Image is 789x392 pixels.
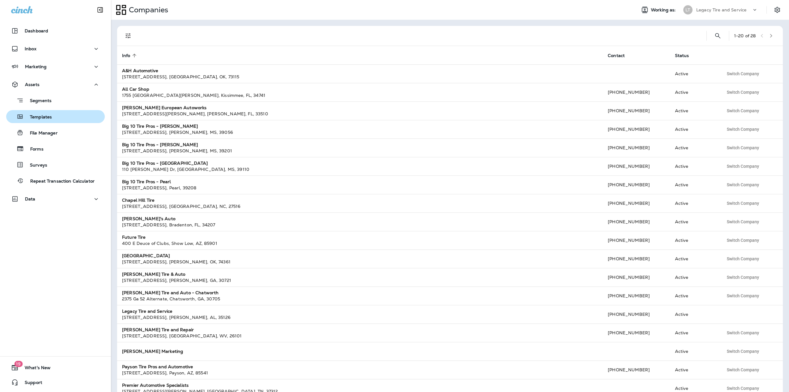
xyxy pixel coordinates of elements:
[723,365,762,374] button: Switch Company
[122,111,598,117] div: [STREET_ADDRESS][PERSON_NAME] , [PERSON_NAME] , FL , 33510
[723,162,762,171] button: Switch Company
[670,101,719,120] td: Active
[122,271,186,277] strong: [PERSON_NAME] Tire & Auto
[6,361,105,374] button: 19What's New
[727,72,759,76] span: Switch Company
[122,74,598,80] div: [STREET_ADDRESS] , [GEOGRAPHIC_DATA] , OK , 73115
[122,253,170,258] strong: [GEOGRAPHIC_DATA]
[122,68,158,73] strong: A&H Automotive
[24,114,52,120] p: Templates
[6,193,105,205] button: Data
[122,370,598,376] div: [STREET_ADDRESS] , Payson , AZ , 85541
[670,120,719,138] td: Active
[122,185,598,191] div: [STREET_ADDRESS] , Pearl , 39208
[603,305,670,324] td: [PHONE_NUMBER]
[723,273,762,282] button: Switch Company
[727,238,759,242] span: Switch Company
[122,364,193,369] strong: Payson Tire Pros and Automotive
[670,250,719,268] td: Active
[6,94,105,107] button: Segments
[723,254,762,263] button: Switch Company
[122,216,175,221] strong: [PERSON_NAME]'s Auto
[24,179,95,184] p: Repeat Transaction Calculator
[6,60,105,73] button: Marketing
[608,53,625,58] span: Contact
[122,308,172,314] strong: Legacy Tire and Service
[122,333,598,339] div: [STREET_ADDRESS] , [GEOGRAPHIC_DATA] , WV , 26101
[670,231,719,250] td: Active
[670,194,719,213] td: Active
[122,30,134,42] button: Filters
[122,123,198,129] strong: Big 10 Tire Pros - [PERSON_NAME]
[670,342,719,361] td: Active
[670,138,719,157] td: Active
[6,110,105,123] button: Templates
[6,376,105,389] button: Support
[675,53,689,58] span: Status
[122,349,183,354] strong: [PERSON_NAME] Marketing
[122,296,598,302] div: 2375 Ga 52 Alternate , Chatsworth , GA , 30705
[723,88,762,97] button: Switch Company
[122,259,598,265] div: [STREET_ADDRESS] , [PERSON_NAME] , OK , 74361
[727,257,759,261] span: Switch Company
[24,98,51,104] p: Segments
[723,199,762,208] button: Switch Company
[122,92,598,98] div: 1755 [GEOGRAPHIC_DATA][PERSON_NAME] , Kissimmee , FL , 34741
[675,53,697,58] span: Status
[25,64,47,69] p: Marketing
[6,25,105,37] button: Dashboard
[670,361,719,379] td: Active
[25,46,36,51] p: Inbox
[603,231,670,250] td: [PHONE_NUMBER]
[723,217,762,226] button: Switch Company
[126,5,168,14] p: Companies
[727,201,759,205] span: Switch Company
[670,305,719,324] td: Active
[603,175,670,194] td: [PHONE_NUMBER]
[651,7,677,13] span: Working as:
[727,183,759,187] span: Switch Company
[6,174,105,187] button: Repeat Transaction Calculator
[122,160,208,166] strong: Big 10 Tire Pros - [GEOGRAPHIC_DATA]
[122,53,130,58] span: Info
[122,240,598,246] div: 400 E Deuce of Clubs , Show Low , AZ , 85901
[723,236,762,245] button: Switch Company
[712,30,724,42] button: Search Companies
[603,194,670,213] td: [PHONE_NUMBER]
[603,120,670,138] td: [PHONE_NUMBER]
[122,129,598,135] div: [STREET_ADDRESS] , [PERSON_NAME] , MS , 39056
[727,349,759,353] span: Switch Company
[603,101,670,120] td: [PHONE_NUMBER]
[6,78,105,91] button: Assets
[670,175,719,194] td: Active
[18,365,51,373] span: What's New
[727,220,759,224] span: Switch Company
[603,324,670,342] td: [PHONE_NUMBER]
[723,106,762,115] button: Switch Company
[723,347,762,356] button: Switch Company
[25,196,35,201] p: Data
[122,53,138,58] span: Info
[727,164,759,168] span: Switch Company
[696,7,746,12] p: Legacy Tire and Service
[670,83,719,101] td: Active
[92,4,109,16] button: Collapse Sidebar
[122,290,219,295] strong: [PERSON_NAME] Tire and Auto - Chatworth
[670,268,719,287] td: Active
[122,142,198,147] strong: Big 10 Tire Pros - [PERSON_NAME]
[24,163,47,168] p: Surveys
[727,275,759,279] span: Switch Company
[603,250,670,268] td: [PHONE_NUMBER]
[727,127,759,131] span: Switch Company
[122,382,189,388] strong: Premier Automotive Specialists
[122,166,598,172] div: 110 [PERSON_NAME] Dr , [GEOGRAPHIC_DATA] , MS , 39110
[727,90,759,94] span: Switch Company
[122,179,171,184] strong: Big 10 Tire Pros - Pearl
[727,146,759,150] span: Switch Company
[772,4,783,15] button: Settings
[727,294,759,298] span: Switch Company
[24,146,43,152] p: Forms
[727,331,759,335] span: Switch Company
[122,277,598,283] div: [STREET_ADDRESS] , [PERSON_NAME] , GA , 30721
[723,291,762,300] button: Switch Company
